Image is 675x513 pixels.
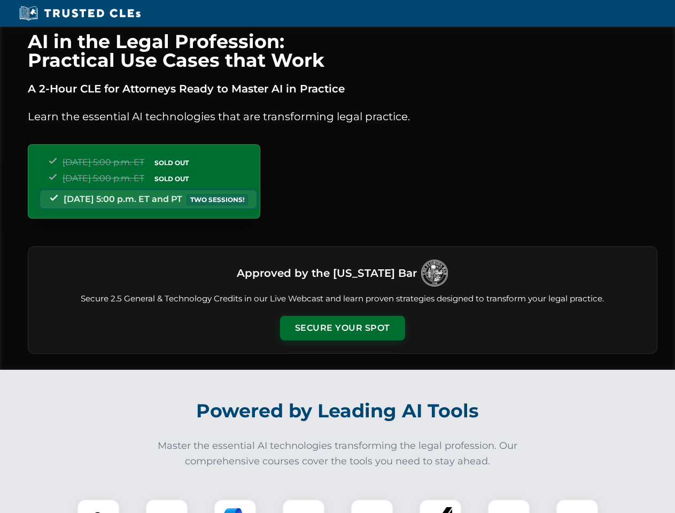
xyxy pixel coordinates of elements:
h1: AI in the Legal Profession: Practical Use Cases that Work [28,32,657,69]
button: Secure Your Spot [280,316,405,340]
p: Master the essential AI technologies transforming the legal profession. Our comprehensive courses... [151,438,525,469]
span: SOLD OUT [151,173,192,184]
img: Trusted CLEs [16,5,144,21]
h3: Approved by the [US_STATE] Bar [237,263,417,283]
p: A 2-Hour CLE for Attorneys Ready to Master AI in Practice [28,80,657,97]
img: Logo [421,260,448,286]
p: Secure 2.5 General & Technology Credits in our Live Webcast and learn proven strategies designed ... [41,293,644,305]
h2: Powered by Leading AI Tools [42,392,634,430]
span: SOLD OUT [151,157,192,168]
p: Learn the essential AI technologies that are transforming legal practice. [28,108,657,125]
span: [DATE] 5:00 p.m. ET [63,157,144,167]
span: [DATE] 5:00 p.m. ET [63,173,144,183]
